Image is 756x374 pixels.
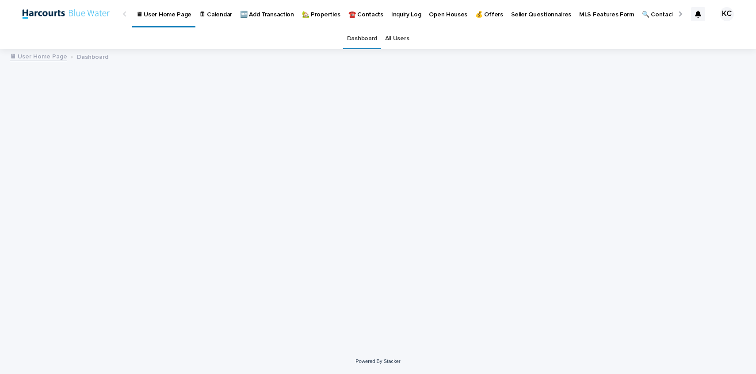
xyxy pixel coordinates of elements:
[10,51,67,61] a: 🖥 User Home Page
[720,7,734,21] div: KC
[355,359,400,364] a: Powered By Stacker
[385,28,409,49] a: All Users
[77,51,108,61] p: Dashboard
[347,28,377,49] a: Dashboard
[18,5,114,23] img: tNrfT9AQRbuT9UvJ4teX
